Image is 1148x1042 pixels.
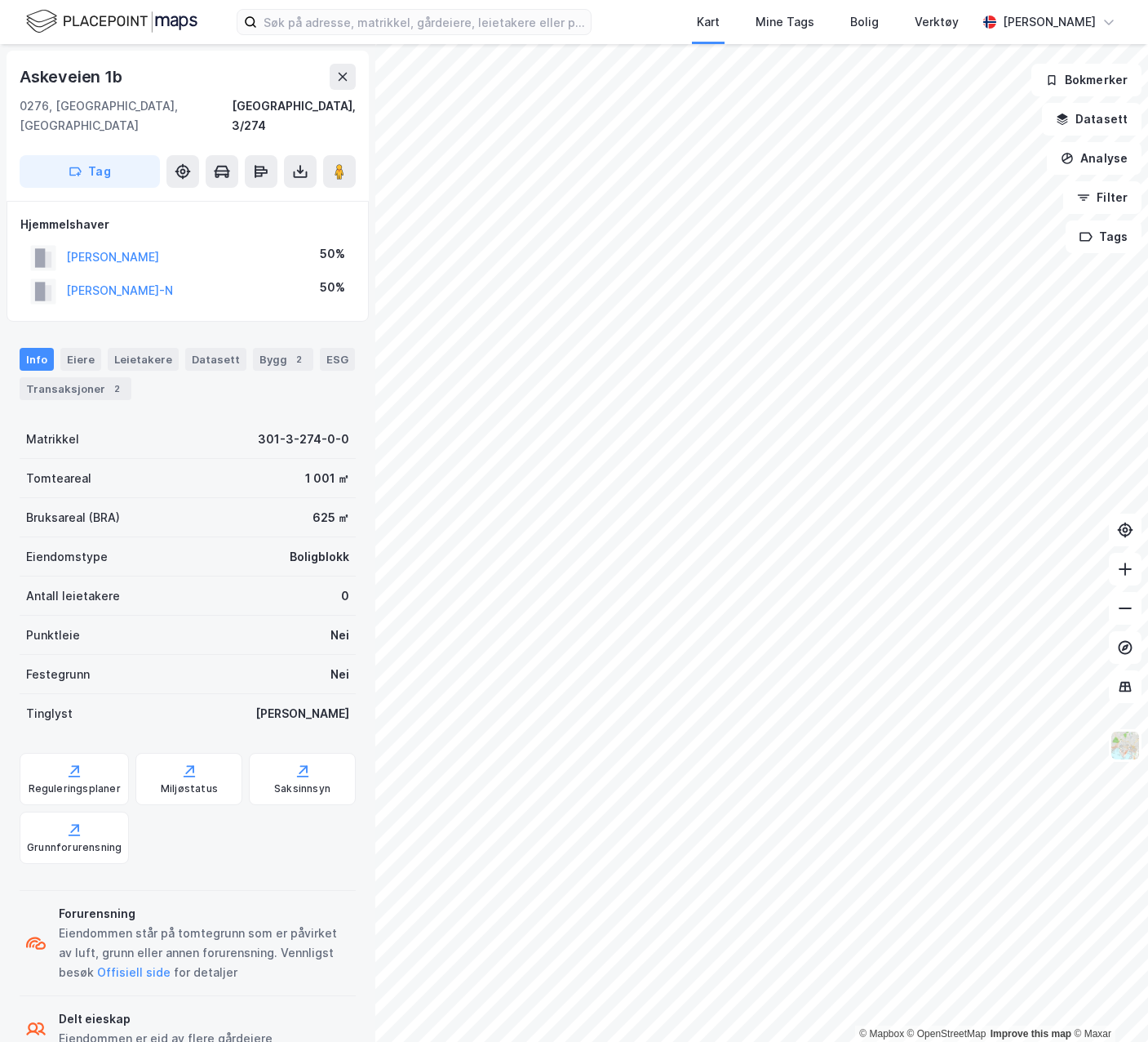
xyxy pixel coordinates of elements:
[756,12,814,32] div: Mine Tags
[1066,964,1148,1042] iframe: Chat Widget
[330,665,349,684] div: Nei
[185,348,246,371] div: Datasett
[859,1028,904,1040] a: Mapbox
[253,348,313,371] div: Bygg
[26,586,120,606] div: Antall leietakere
[290,547,349,567] div: Boligblokk
[26,665,90,684] div: Festegrunn
[20,215,355,234] div: Hjemmelshaver
[1003,12,1096,32] div: [PERSON_NAME]
[59,924,349,982] div: Eiendommen står på tomtegrunn som er påvirket av luft, grunn eller annen forurensning. Vennligst ...
[320,348,355,371] div: ESG
[915,12,959,32] div: Verktøy
[20,64,126,90] div: Askeveien 1b
[26,704,73,724] div: Tinglyst
[320,244,345,264] div: 50%
[907,1028,986,1040] a: OpenStreetMap
[20,155,160,188] button: Tag
[26,626,80,645] div: Punktleie
[232,96,356,136] div: [GEOGRAPHIC_DATA], 3/274
[1066,220,1141,253] button: Tags
[26,508,120,528] div: Bruksareal (BRA)
[26,430,79,449] div: Matrikkel
[26,469,91,488] div: Tomteareal
[59,1009,273,1029] div: Delt eieskap
[1063,181,1141,214] button: Filter
[60,348,101,371] div: Eiere
[290,351,307,367] div: 2
[305,469,349,488] div: 1 001 ㎡
[697,12,720,32] div: Kart
[20,377,131,400] div: Transaksjoner
[850,12,879,32] div: Bolig
[59,904,349,924] div: Forurensning
[20,96,232,136] div: 0276, [GEOGRAPHIC_DATA], [GEOGRAPHIC_DATA]
[108,348,179,371] div: Leietakere
[20,348,54,371] div: Info
[341,586,349,606] div: 0
[255,704,349,724] div: [PERSON_NAME]
[29,782,121,795] div: Reguleringsplaner
[1031,64,1141,96] button: Bokmerker
[258,430,349,449] div: 301-3-274-0-0
[312,508,349,528] div: 625 ㎡
[257,10,591,34] input: Søk på adresse, matrikkel, gårdeiere, leietakere eller personer
[1110,730,1141,761] img: Z
[1042,103,1141,136] button: Datasett
[1047,142,1141,175] button: Analyse
[320,278,345,297] div: 50%
[109,381,125,397] div: 2
[991,1028,1071,1040] a: Improve this map
[26,7,197,36] img: logo.f888ab2527a4732fd821a326f86c7f29.svg
[27,841,122,854] div: Grunnforurensning
[26,547,108,567] div: Eiendomstype
[274,782,330,795] div: Saksinnsyn
[161,782,218,795] div: Miljøstatus
[330,626,349,645] div: Nei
